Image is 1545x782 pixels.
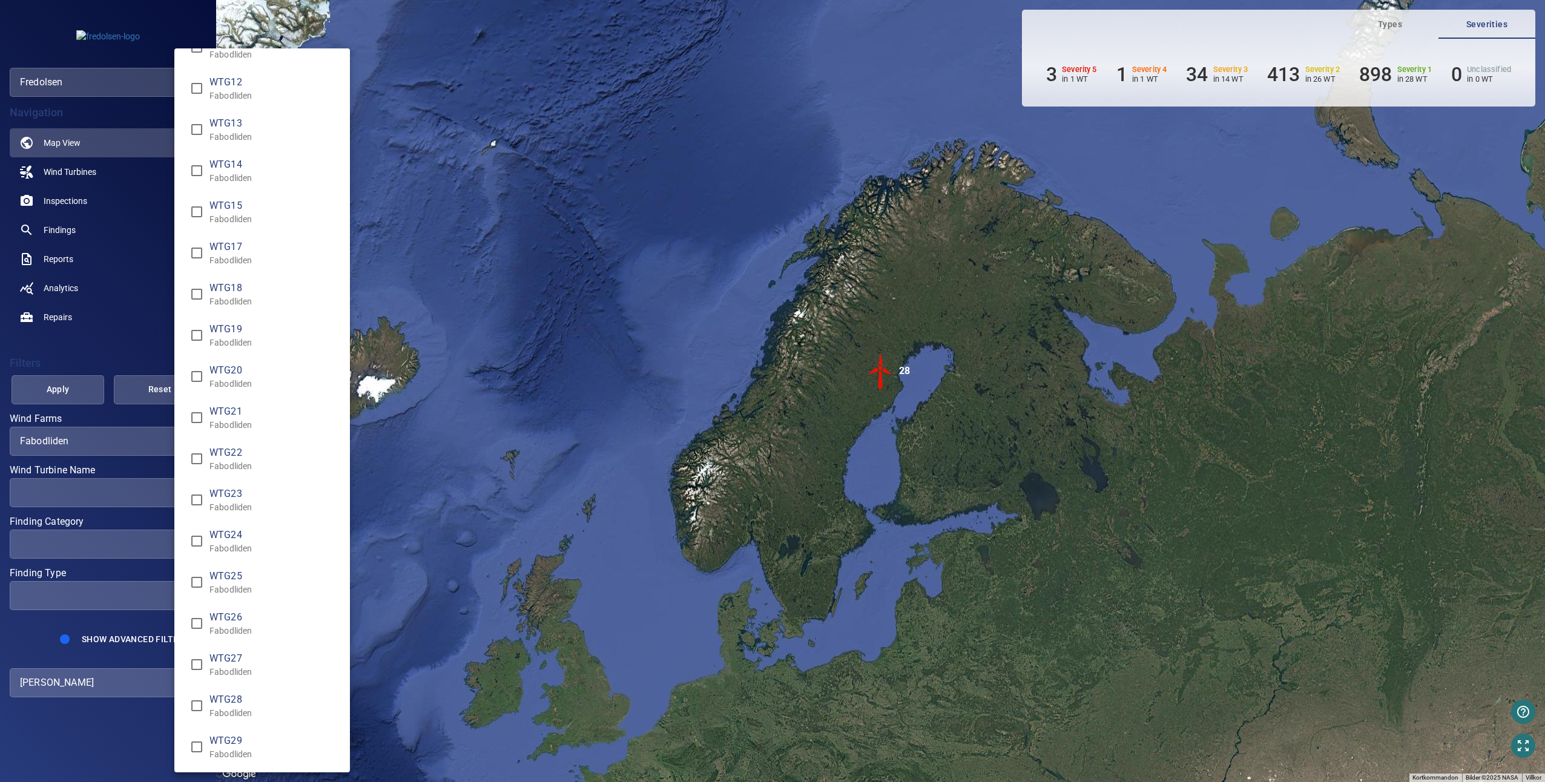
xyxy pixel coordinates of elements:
[209,199,340,213] span: WTG15
[209,487,340,513] div: WTG23 / Fabodliden WTG23 / Fabodliden
[184,281,209,307] span: WTG18 / Fabodliden WTG18 / Fabodliden
[209,460,340,472] p: Fabodliden
[209,213,340,225] p: Fabodliden
[209,734,340,748] span: WTG29
[184,734,209,760] span: WTG29 / Fabodliden WTG29 / Fabodliden
[209,75,340,90] span: WTG12
[209,569,340,583] span: WTG25
[209,610,340,625] span: WTG26
[209,116,340,143] div: WTG13 / Fabodliden WTG13 / Fabodliden
[184,117,209,142] span: WTG13 / Fabodliden WTG13 / Fabodliden
[209,240,340,266] div: WTG17 / Fabodliden WTG17 / Fabodliden
[209,542,340,554] p: Fabodliden
[209,157,340,184] div: WTG14 / Fabodliden WTG14 / Fabodliden
[209,378,340,390] p: Fabodliden
[209,363,340,378] span: WTG20
[209,172,340,184] p: Fabodliden
[209,322,340,337] span: WTG19
[209,487,340,501] span: WTG23
[209,131,340,143] p: Fabodliden
[209,528,340,554] div: WTG24 / Fabodliden WTG24 / Fabodliden
[209,48,340,61] p: Fabodliden
[209,651,340,666] span: WTG27
[209,281,340,295] span: WTG18
[209,666,340,678] p: Fabodliden
[209,692,340,719] div: WTG28 / Fabodliden WTG28 / Fabodliden
[184,364,209,389] span: WTG20 / Fabodliden WTG20 / Fabodliden
[184,652,209,677] span: WTG27 / Fabodliden WTG27 / Fabodliden
[184,570,209,595] span: WTG25 / Fabodliden WTG25 / Fabodliden
[184,487,209,513] span: WTG23 / Fabodliden WTG23 / Fabodliden
[209,116,340,131] span: WTG13
[209,404,340,431] div: WTG21 / Fabodliden WTG21 / Fabodliden
[209,337,340,349] p: Fabodliden
[209,610,340,637] div: WTG26 / Fabodliden WTG26 / Fabodliden
[184,199,209,225] span: WTG15 / Fabodliden WTG15 / Fabodliden
[209,748,340,760] p: Fabodliden
[184,323,209,348] span: WTG19 / Fabodliden WTG19 / Fabodliden
[209,281,340,307] div: WTG18 / Fabodliden WTG18 / Fabodliden
[209,445,340,472] div: WTG22 / Fabodliden WTG22 / Fabodliden
[209,322,340,349] div: WTG19 / Fabodliden WTG19 / Fabodliden
[209,419,340,431] p: Fabodliden
[184,405,209,430] span: WTG21 / Fabodliden WTG21 / Fabodliden
[209,445,340,460] span: WTG22
[209,157,340,172] span: WTG14
[209,254,340,266] p: Fabodliden
[184,611,209,636] span: WTG26 / Fabodliden WTG26 / Fabodliden
[184,446,209,471] span: WTG22 / Fabodliden WTG22 / Fabodliden
[209,240,340,254] span: WTG17
[209,583,340,596] p: Fabodliden
[184,158,209,183] span: WTG14 / Fabodliden WTG14 / Fabodliden
[209,651,340,678] div: WTG27 / Fabodliden WTG27 / Fabodliden
[209,707,340,719] p: Fabodliden
[209,199,340,225] div: WTG15 / Fabodliden WTG15 / Fabodliden
[209,528,340,542] span: WTG24
[209,569,340,596] div: WTG25 / Fabodliden WTG25 / Fabodliden
[184,76,209,101] span: WTG12 / Fabodliden WTG12 / Fabodliden
[184,240,209,266] span: WTG17 / Fabodliden WTG17 / Fabodliden
[184,528,209,554] span: WTG24 / Fabodliden WTG24 / Fabodliden
[209,75,340,102] div: WTG12 / Fabodliden WTG12 / Fabodliden
[10,478,206,507] div: Wind Turbine Name
[209,404,340,419] span: WTG21
[209,295,340,307] p: Fabodliden
[209,90,340,102] p: Fabodliden
[184,693,209,718] span: WTG28 / Fabodliden WTG28 / Fabodliden
[209,734,340,760] div: WTG29 / Fabodliden WTG29 / Fabodliden
[209,625,340,637] p: Fabodliden
[184,34,209,60] span: WTG11 / Fabodliden WTG11 / Fabodliden
[209,692,340,707] span: WTG28
[209,363,340,390] div: WTG20 / Fabodliden WTG20 / Fabodliden
[209,501,340,513] p: Fabodliden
